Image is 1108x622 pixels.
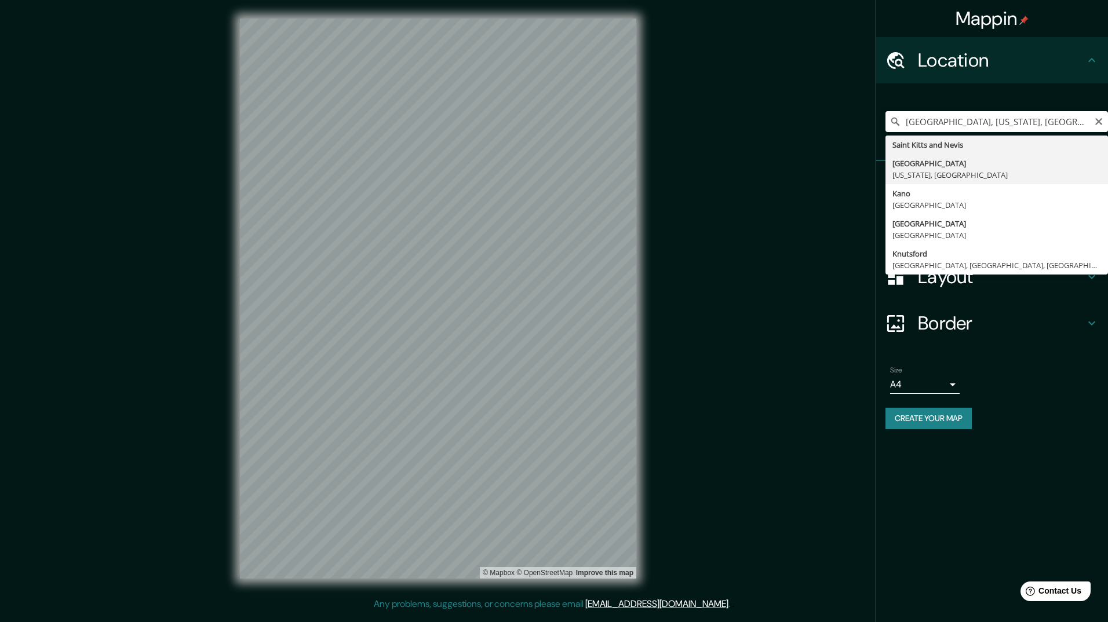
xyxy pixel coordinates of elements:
[892,139,1101,151] div: Saint Kitts and Nevis
[1094,115,1103,126] button: Clear
[918,265,1085,288] h4: Layout
[732,597,734,611] div: .
[892,169,1101,181] div: [US_STATE], [GEOGRAPHIC_DATA]
[892,158,1101,169] div: [GEOGRAPHIC_DATA]
[892,259,1101,271] div: [GEOGRAPHIC_DATA], [GEOGRAPHIC_DATA], [GEOGRAPHIC_DATA]
[892,248,1101,259] div: Knutsford
[876,37,1108,83] div: Location
[483,569,515,577] a: Mapbox
[876,254,1108,300] div: Layout
[956,7,1029,30] h4: Mappin
[1019,16,1029,25] img: pin-icon.png
[885,111,1108,132] input: Pick your city or area
[890,375,960,394] div: A4
[876,161,1108,207] div: Pins
[730,597,732,611] div: .
[892,199,1101,211] div: [GEOGRAPHIC_DATA]
[890,365,902,375] label: Size
[892,218,1101,229] div: [GEOGRAPHIC_DATA]
[876,207,1108,254] div: Style
[918,312,1085,335] h4: Border
[516,569,573,577] a: OpenStreetMap
[576,569,633,577] a: Map feedback
[585,598,728,610] a: [EMAIL_ADDRESS][DOMAIN_NAME]
[892,188,1101,199] div: Kano
[374,597,730,611] p: Any problems, suggestions, or concerns please email .
[885,408,972,429] button: Create your map
[240,19,636,579] canvas: Map
[918,49,1085,72] h4: Location
[1005,577,1095,609] iframe: Help widget launcher
[876,300,1108,346] div: Border
[892,229,1101,241] div: [GEOGRAPHIC_DATA]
